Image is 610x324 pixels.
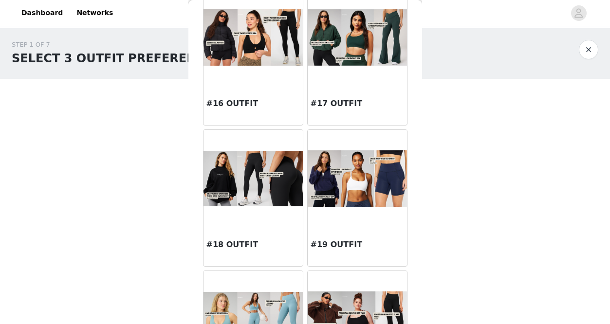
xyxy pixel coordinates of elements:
img: #19 OUTFIT [308,150,407,206]
a: Networks [71,2,119,24]
img: #16 OUTFIT [203,9,303,66]
a: Dashboard [16,2,69,24]
img: #17 OUTFIT [308,9,407,65]
h3: #17 OUTFIT [311,98,404,109]
img: #18 OUTFIT [203,151,303,206]
div: STEP 1 OF 7 [12,40,222,50]
h3: #18 OUTFIT [206,239,300,251]
h3: #16 OUTFIT [206,98,300,109]
h1: SELECT 3 OUTFIT PREFERENCES [12,50,222,67]
div: avatar [574,5,583,21]
h3: #19 OUTFIT [311,239,404,251]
